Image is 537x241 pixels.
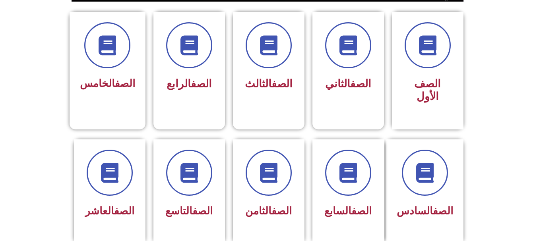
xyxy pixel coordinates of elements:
[414,77,441,103] span: الصف الأول
[114,205,134,217] a: الصف
[165,205,213,217] span: التاسع
[271,205,292,217] a: الصف
[433,205,453,217] a: الصف
[80,77,135,89] span: الخامس
[397,205,453,217] span: السادس
[192,205,213,217] a: الصف
[350,77,371,90] a: الصف
[85,205,134,217] span: العاشر
[324,205,372,217] span: السابع
[115,77,135,89] a: الصف
[191,77,212,90] a: الصف
[351,205,372,217] a: الصف
[271,77,293,90] a: الصف
[167,77,212,90] span: الرابع
[245,205,292,217] span: الثامن
[325,77,371,90] span: الثاني
[245,77,293,90] span: الثالث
